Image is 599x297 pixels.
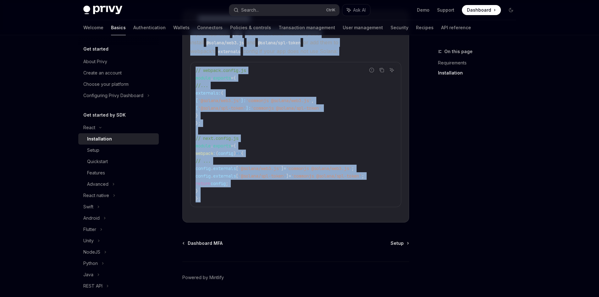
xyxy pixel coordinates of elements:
[83,237,94,245] div: Unity
[353,7,366,13] span: Ask AI
[231,75,233,81] span: =
[255,39,303,46] code: @solana/spl-token
[83,20,103,35] a: Welcome
[198,98,241,103] span: '@solana/web3.js'
[196,143,211,149] span: module
[196,188,198,194] span: }
[197,20,223,35] a: Connectors
[226,181,228,186] span: ;
[233,75,236,81] span: {
[211,181,226,186] span: config
[391,240,404,246] span: Setup
[83,260,98,267] div: Python
[87,146,99,154] div: Setup
[196,158,211,164] span: // ...
[342,4,370,16] button: Ask AI
[362,173,364,179] span: ;
[196,181,211,186] span: return
[87,158,108,165] div: Quickstart
[311,98,314,103] span: ,
[188,240,223,246] span: Dashboard MFA
[213,143,231,149] span: exports
[233,143,236,149] span: {
[78,145,159,156] a: Setup
[221,90,223,96] span: {
[83,282,103,290] div: REST API
[196,83,208,88] span: //...
[241,98,246,103] span: ]:
[236,173,238,179] span: [
[230,20,271,35] a: Policies & controls
[211,143,213,149] span: .
[83,45,108,53] h5: Get started
[236,166,238,171] span: [
[196,166,211,171] span: config
[438,58,521,68] a: Requirements
[196,98,198,103] span: [
[246,105,251,111] span: ]:
[87,180,108,188] div: Advanced
[211,166,213,171] span: .
[462,5,501,15] a: Dashboard
[229,4,339,16] button: Search...CtrlK
[444,48,473,55] span: On this page
[441,20,471,35] a: API reference
[391,240,408,246] a: Setup
[211,173,213,179] span: .
[83,58,107,65] div: About Privy
[83,192,109,199] div: React native
[78,79,159,90] a: Choose your platform
[216,151,218,156] span: (
[83,6,122,14] img: dark logo
[87,169,105,177] div: Features
[133,20,166,35] a: Authentication
[182,274,224,281] a: Powered by Mintlify
[173,20,190,35] a: Wallets
[213,173,236,179] span: externals
[198,105,246,111] span: '@solana/spl-token'
[190,29,401,56] span: If your app uses , you must either manually also install and or add them to webpack’s config if y...
[326,8,336,13] span: Ctrl K
[286,166,352,171] span: 'commonjs @solana/web3.js'
[233,151,236,156] span: )
[437,7,454,13] a: Support
[83,248,100,256] div: NodeJS
[215,48,243,55] code: externals
[213,75,231,81] span: exports
[78,67,159,79] a: Create an account
[286,173,289,179] span: ]
[391,20,408,35] a: Security
[83,214,100,222] div: Android
[196,75,211,81] span: module
[196,120,201,126] span: };
[251,105,321,111] span: 'commonjs @solana/spl-token'
[241,6,259,14] div: Search...
[196,113,198,118] span: }
[352,166,354,171] span: ;
[83,226,96,233] div: Flutter
[111,20,126,35] a: Basics
[183,240,223,246] a: Dashboard MFA
[218,151,233,156] span: config
[388,66,396,74] button: Ask AI
[246,98,311,103] span: 'commonjs @solana/web3.js'
[284,166,286,171] span: =
[343,20,383,35] a: User management
[87,135,112,143] div: Installation
[211,75,213,81] span: .
[281,166,284,171] span: ]
[196,135,238,141] span: // next.config.js
[78,56,159,67] a: About Privy
[83,92,143,99] div: Configuring Privy Dashboard
[378,66,386,74] button: Copy the contents from the code block
[231,143,233,149] span: =
[83,203,93,211] div: Swift
[236,151,241,156] span: =>
[291,173,362,179] span: 'commonjs @solana/spl-token'
[241,151,243,156] span: {
[78,156,159,167] a: Quickstart
[78,133,159,145] a: Installation
[238,166,281,171] span: '@solana/web3.js'
[196,196,201,201] span: };
[196,68,246,73] span: // webpack.config.js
